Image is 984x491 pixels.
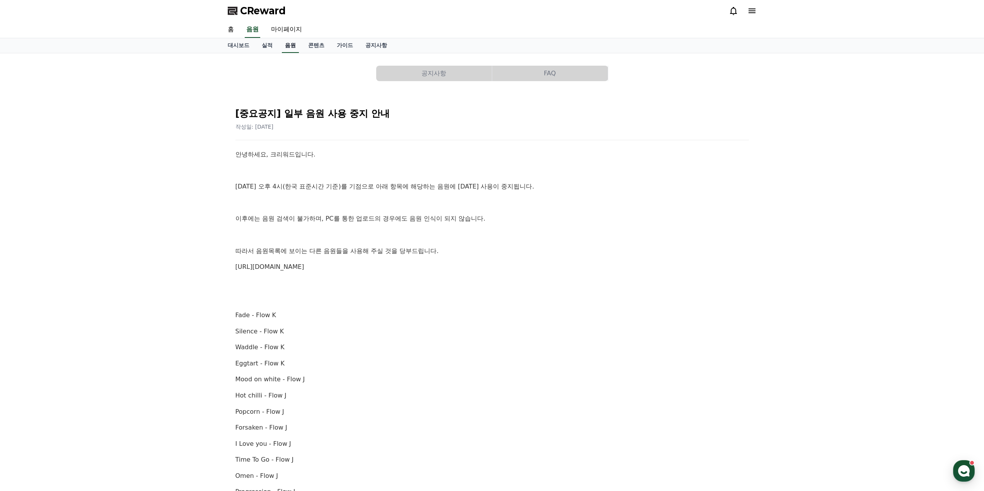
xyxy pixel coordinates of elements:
[235,107,749,120] h2: [중요공지] 일부 음원 사용 중지 안내
[376,66,492,81] button: 공지사항
[235,358,749,369] p: Eggtart - Flow K
[2,245,51,264] a: 홈
[235,182,749,192] p: [DATE] 오후 4시(한국 표준시간 기준)를 기점으로 아래 항목에 해당하는 음원에 [DATE] 사용이 중지됩니다.
[235,124,274,130] span: 작성일: [DATE]
[119,257,129,263] span: 설정
[331,38,359,53] a: 가이드
[235,263,304,270] a: [URL][DOMAIN_NAME]
[240,5,286,17] span: CReward
[492,66,608,81] button: FAQ
[235,342,749,352] p: Waddle - Flow K
[24,257,29,263] span: 홈
[359,38,393,53] a: 공지사항
[256,38,279,53] a: 실적
[235,326,749,336] p: Silence - Flow K
[51,245,100,264] a: 대화
[235,407,749,417] p: Popcorn - Flow J
[222,38,256,53] a: 대시보드
[222,22,240,38] a: 홈
[71,257,80,263] span: 대화
[245,22,260,38] a: 음원
[302,38,331,53] a: 콘텐츠
[235,423,749,433] p: Forsaken - Flow J
[100,245,148,264] a: 설정
[235,471,749,481] p: Omen - Flow J
[228,5,286,17] a: CReward
[235,150,749,160] p: 안녕하세요, 크리워드입니다.
[235,246,749,256] p: 따라서 음원목록에 보이는 다른 음원들을 사용해 주실 것을 당부드립니다.
[235,310,749,320] p: Fade - Flow K
[265,22,308,38] a: 마이페이지
[235,374,749,384] p: Mood on white - Flow J
[235,214,749,224] p: 이후에는 음원 검색이 불가하며, PC를 통한 업로드의 경우에도 음원 인식이 되지 않습니다.
[282,38,299,53] a: 음원
[235,439,749,449] p: I Love you - Flow J
[235,455,749,465] p: Time To Go - Flow J
[235,391,749,401] p: Hot chilli - Flow J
